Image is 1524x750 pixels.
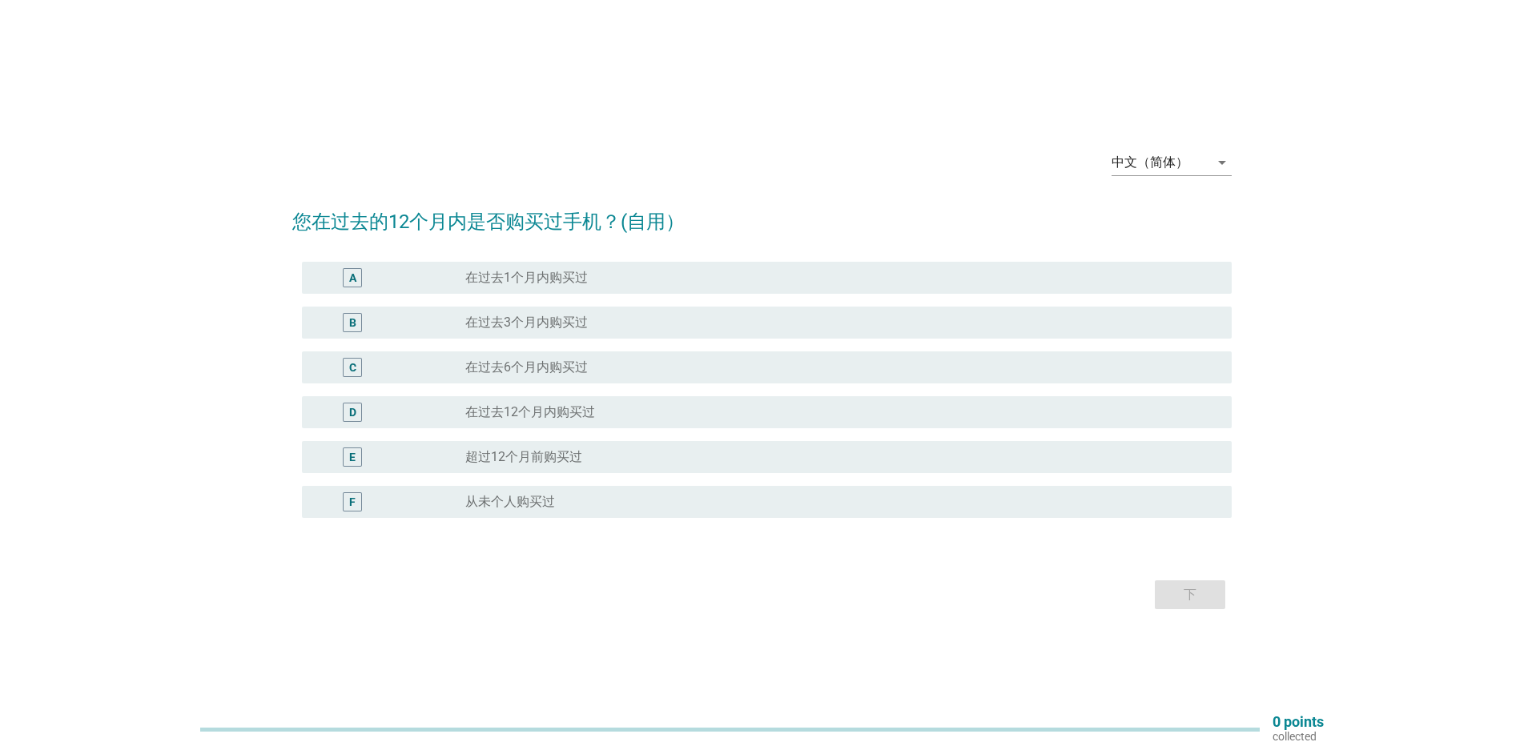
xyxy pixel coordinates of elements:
p: 0 points [1273,715,1324,729]
div: C [349,359,356,375]
div: B [349,314,356,331]
label: 从未个人购买过 [465,494,555,510]
div: 中文（简体） [1112,155,1188,170]
h2: 您在过去的12个月内是否购买过手机？(自用） [292,191,1232,236]
label: 在过去3个月内购买过 [465,315,588,331]
i: arrow_drop_down [1212,153,1232,172]
label: 在过去6个月内购买过 [465,359,588,375]
label: 在过去1个月内购买过 [465,270,588,286]
div: E [349,448,356,465]
p: collected [1273,729,1324,744]
label: 超过12个月前购买过 [465,449,582,465]
div: A [349,269,356,286]
label: 在过去12个月内购买过 [465,404,595,420]
div: F [349,493,356,510]
div: D [349,403,356,420]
